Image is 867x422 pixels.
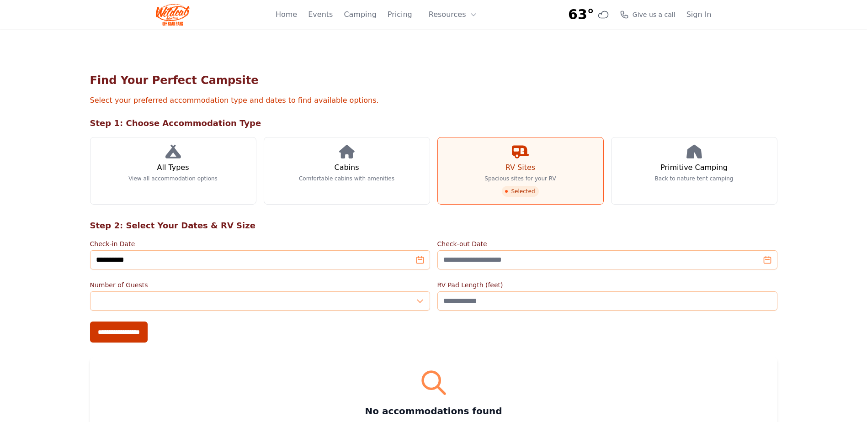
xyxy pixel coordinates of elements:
p: Back to nature tent camping [655,175,734,182]
span: 63° [568,6,594,23]
p: Select your preferred accommodation type and dates to find available options. [90,95,777,106]
h3: No accommodations found [101,405,766,417]
span: Give us a call [633,10,676,19]
a: All Types View all accommodation options [90,137,256,205]
label: Check-out Date [437,239,777,248]
img: Wildcat Logo [156,4,190,26]
a: Events [308,9,333,20]
h3: RV Sites [505,162,535,173]
h2: Step 1: Choose Accommodation Type [90,117,777,130]
label: Number of Guests [90,280,430,290]
a: Camping [344,9,376,20]
a: Cabins Comfortable cabins with amenities [264,137,430,205]
a: Sign In [686,9,712,20]
a: Give us a call [620,10,676,19]
h1: Find Your Perfect Campsite [90,73,777,88]
a: Primitive Camping Back to nature tent camping [611,137,777,205]
a: Pricing [388,9,412,20]
h3: Primitive Camping [660,162,728,173]
h3: Cabins [334,162,359,173]
a: RV Sites Spacious sites for your RV Selected [437,137,604,205]
label: RV Pad Length (feet) [437,280,777,290]
button: Resources [423,5,483,24]
p: View all accommodation options [128,175,218,182]
label: Check-in Date [90,239,430,248]
a: Home [276,9,297,20]
p: Spacious sites for your RV [484,175,556,182]
h3: All Types [157,162,189,173]
h2: Step 2: Select Your Dates & RV Size [90,219,777,232]
span: Selected [502,186,538,197]
p: Comfortable cabins with amenities [299,175,394,182]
